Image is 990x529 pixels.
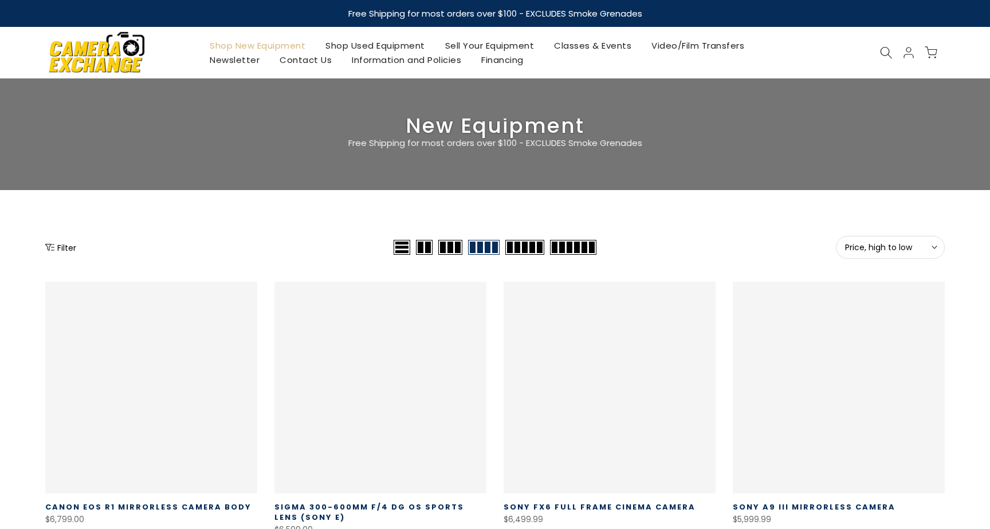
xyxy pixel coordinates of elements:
h3: New Equipment [45,119,945,133]
a: Newsletter [200,53,270,67]
a: Sigma 300-600mm f/4 DG OS Sports Lens (Sony E) [274,502,464,523]
a: Information and Policies [342,53,472,67]
a: Shop New Equipment [200,38,316,53]
a: Sony a9 III Mirrorless Camera [733,502,895,512]
a: Classes & Events [544,38,642,53]
button: Show filters [45,242,76,253]
a: Shop Used Equipment [316,38,435,53]
div: $5,999.99 [733,512,945,527]
a: Financing [472,53,534,67]
a: Sony FX6 Full Frame Cinema Camera [504,502,696,512]
a: Sell Your Equipment [435,38,544,53]
a: Canon EOS R1 Mirrorless Camera Body [45,502,252,512]
a: Contact Us [270,53,342,67]
span: Price, high to low [845,242,936,252]
div: $6,799.00 [45,512,257,527]
p: Free Shipping for most orders over $100 - EXCLUDES Smoke Grenades [280,136,710,150]
button: Price, high to low [836,236,945,259]
div: $6,499.99 [504,512,716,527]
strong: Free Shipping for most orders over $100 - EXCLUDES Smoke Grenades [348,7,642,19]
a: Video/Film Transfers [642,38,755,53]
